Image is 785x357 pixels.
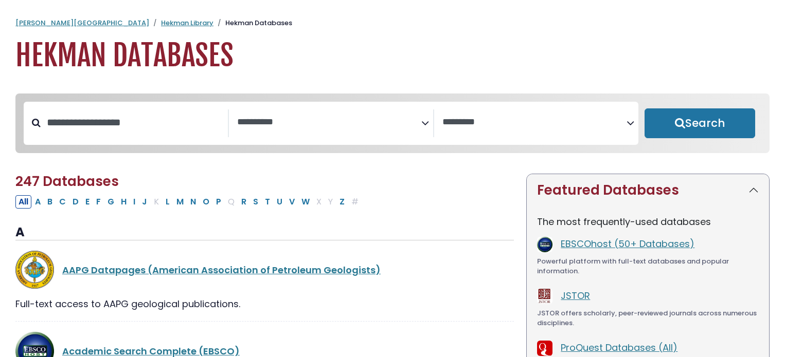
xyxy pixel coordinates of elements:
button: Filter Results C [56,195,69,209]
button: Filter Results B [44,195,56,209]
button: Filter Results M [173,195,187,209]
button: Featured Databases [527,174,769,206]
div: Alpha-list to filter by first letter of database name [15,195,363,208]
button: Filter Results V [286,195,298,209]
button: All [15,195,31,209]
button: Filter Results I [130,195,138,209]
button: Submit for Search Results [645,108,755,138]
button: Filter Results R [238,195,249,209]
button: Filter Results E [82,195,93,209]
button: Filter Results H [118,195,130,209]
a: Hekman Library [161,18,213,28]
button: Filter Results L [163,195,173,209]
button: Filter Results W [298,195,313,209]
nav: Search filters [15,93,770,153]
li: Hekman Databases [213,18,292,28]
a: EBSCOhost (50+ Databases) [561,237,694,250]
textarea: Search [237,117,421,128]
h1: Hekman Databases [15,39,770,73]
span: 247 Databases [15,172,119,191]
button: Filter Results U [274,195,286,209]
div: Full-text access to AAPG geological publications. [15,297,514,311]
button: Filter Results F [93,195,104,209]
button: Filter Results T [262,195,273,209]
h3: A [15,225,514,240]
button: Filter Results P [213,195,224,209]
div: Powerful platform with full-text databases and popular information. [537,256,759,276]
button: Filter Results Z [336,195,348,209]
button: Filter Results J [139,195,150,209]
p: The most frequently-used databases [537,215,759,229]
textarea: Search [442,117,627,128]
input: Search database by title or keyword [41,114,228,131]
a: ProQuest Databases (All) [561,341,677,354]
a: JSTOR [561,289,590,302]
button: Filter Results G [104,195,117,209]
button: Filter Results D [69,195,82,209]
button: Filter Results A [32,195,44,209]
button: Filter Results N [187,195,199,209]
button: Filter Results S [250,195,261,209]
nav: breadcrumb [15,18,770,28]
button: Filter Results O [200,195,212,209]
div: JSTOR offers scholarly, peer-reviewed journals across numerous disciplines. [537,308,759,328]
a: AAPG Datapages (American Association of Petroleum Geologists) [62,264,381,276]
a: [PERSON_NAME][GEOGRAPHIC_DATA] [15,18,149,28]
